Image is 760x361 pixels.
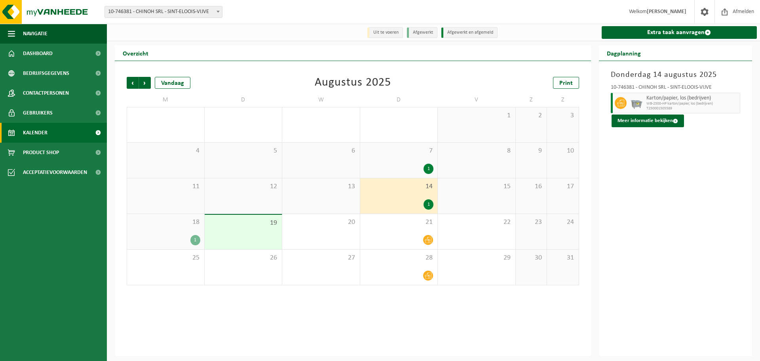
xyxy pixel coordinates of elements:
span: Vorige [127,77,139,89]
span: 12 [209,182,278,191]
span: Kalender [23,123,47,143]
h2: Dagplanning [599,45,649,61]
span: 14 [364,182,434,191]
td: Z [547,93,579,107]
span: Dashboard [23,44,53,63]
td: W [282,93,360,107]
span: 9 [520,147,543,155]
span: 18 [131,218,200,227]
strong: [PERSON_NAME] [647,9,686,15]
span: 13 [286,182,356,191]
span: 17 [551,182,574,191]
span: 22 [442,218,511,227]
span: 6 [286,147,356,155]
a: Extra taak aanvragen [602,26,757,39]
span: Navigatie [23,24,47,44]
li: Uit te voeren [367,27,403,38]
td: Z [516,93,547,107]
span: 8 [442,147,511,155]
li: Afgewerkt [407,27,437,38]
div: Vandaag [155,77,190,89]
span: 16 [520,182,543,191]
span: 10-746381 - CHINOH SRL - SINT-ELOOIS-VIJVE [104,6,222,18]
span: 2 [520,111,543,120]
span: 4 [131,147,200,155]
span: 28 [364,254,434,262]
div: 1 [190,235,200,245]
span: 11 [131,182,200,191]
span: 19 [209,219,278,227]
span: 10-746381 - CHINOH SRL - SINT-ELOOIS-VIJVE [105,6,222,17]
span: Product Shop [23,143,59,162]
span: Gebruikers [23,103,53,123]
div: 10-746381 - CHINOH SRL - SINT-ELOOIS-VIJVE [611,85,741,93]
h3: Donderdag 14 augustus 2025 [611,69,741,81]
span: 31 [551,254,574,262]
span: 24 [551,218,574,227]
span: Print [559,80,573,86]
span: 10 [551,147,574,155]
span: 20 [286,218,356,227]
span: T250001505589 [646,106,738,111]
a: Print [553,77,579,89]
div: Augustus 2025 [315,77,391,89]
span: 21 [364,218,434,227]
span: Bedrijfsgegevens [23,63,69,83]
span: Acceptatievoorwaarden [23,162,87,182]
span: 29 [442,254,511,262]
span: 30 [520,254,543,262]
span: 27 [286,254,356,262]
td: D [205,93,283,107]
li: Afgewerkt en afgemeld [441,27,498,38]
div: 1 [424,164,433,174]
span: 3 [551,111,574,120]
span: Contactpersonen [23,83,69,103]
td: M [127,93,205,107]
span: WB-2500-HP karton/papier, los (bedrijven) [646,101,738,106]
div: 1 [424,199,433,210]
span: 5 [209,147,278,155]
span: Karton/papier, los (bedrijven) [646,95,738,101]
h2: Overzicht [115,45,156,61]
img: WB-2500-GAL-GY-01 [631,97,642,109]
span: 15 [442,182,511,191]
span: 25 [131,254,200,262]
span: 1 [442,111,511,120]
button: Meer informatie bekijken [612,115,684,127]
span: 26 [209,254,278,262]
span: 23 [520,218,543,227]
td: D [360,93,438,107]
td: V [438,93,516,107]
span: Volgende [139,77,151,89]
span: 7 [364,147,434,155]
